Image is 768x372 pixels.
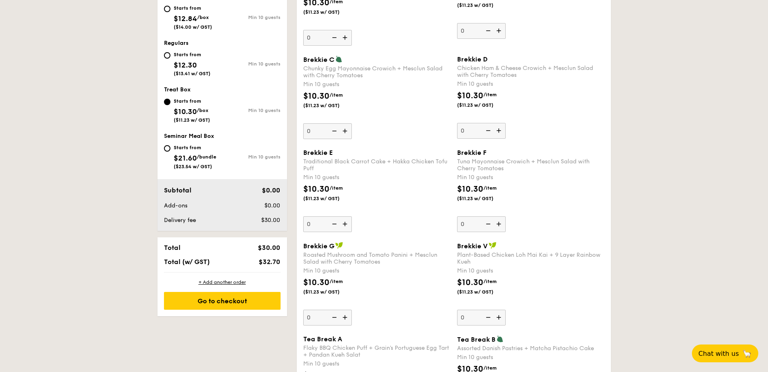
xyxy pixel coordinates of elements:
span: Tea Break A [303,335,342,343]
input: Brekkie CChunky Egg Mayonnaise Crowich + Mesclun Salad with Cherry TomatoesMin 10 guests$10.30/it... [303,123,352,139]
div: Starts from [174,98,210,104]
span: ($13.41 w/ GST) [174,71,211,76]
div: Min 10 guests [303,267,451,275]
div: Min 10 guests [222,61,281,67]
span: ($11.23 w/ GST) [303,195,358,202]
span: Total (w/ GST) [164,258,210,266]
span: /item [483,185,497,191]
img: icon-reduce.1d2dbef1.svg [481,310,494,325]
div: Min 10 guests [457,267,604,275]
div: Min 10 guests [457,353,604,361]
span: ($11.23 w/ GST) [174,117,210,123]
input: Starts from$12.84/box($14.00 w/ GST)Min 10 guests [164,6,170,12]
span: ($11.23 w/ GST) [457,195,512,202]
div: Assorted Danish Pastries + Matcha Pistachio Cake [457,345,604,352]
input: Brekkie GRoasted Mushroom and Tomato Panini + Mesclun Salad with Cherry TomatoesMin 10 guests$10.... [303,310,352,325]
img: icon-add.58712e84.svg [340,123,352,139]
div: Min 10 guests [303,360,451,368]
div: Go to checkout [164,292,281,310]
span: /bundle [197,154,216,160]
span: Subtotal [164,186,191,194]
span: $10.30 [303,184,330,194]
img: icon-add.58712e84.svg [494,23,506,38]
img: icon-vegan.f8ff3823.svg [489,242,497,249]
div: Min 10 guests [222,108,281,113]
img: icon-reduce.1d2dbef1.svg [481,123,494,138]
input: Starts from$21.60/bundle($23.54 w/ GST)Min 10 guests [164,145,170,152]
span: /item [330,92,343,98]
span: Regulars [164,40,189,46]
span: Brekkie D [457,55,487,63]
div: + Add another order [164,279,281,285]
span: $10.30 [457,91,483,101]
div: Plant-Based Chicken Loh Mai Kai + 9 Layer Rainbow Kueh [457,252,604,265]
input: Hearty Scrambled Eggs + Cheesy Chicken Sausage + Baked Mushrooms and TomatoesMin 10 guests$10.30/... [303,30,352,46]
span: Seminar Meal Box [164,133,214,139]
span: ($11.23 w/ GST) [457,102,512,108]
span: $0.00 [264,202,280,209]
span: Brekkie G [303,242,334,250]
img: icon-add.58712e84.svg [494,123,506,138]
span: 🦙 [742,349,752,358]
div: Tuna Mayonnaise Crowich + Mesclun Salad with Cherry Tomatoes [457,158,604,172]
div: Roasted Mushroom and Tomato Panini + Mesclun Salad with Cherry Tomatoes [303,252,451,265]
span: Tea Break B [457,336,496,343]
div: Starts from [174,144,216,151]
span: $30.00 [258,244,280,252]
span: ($14.00 w/ GST) [174,24,212,30]
span: $12.84 [174,14,197,23]
img: icon-vegetarian.fe4039eb.svg [496,335,504,342]
span: /box [197,15,209,20]
span: ($23.54 w/ GST) [174,164,212,169]
div: Min 10 guests [457,173,604,182]
span: $10.30 [457,184,483,194]
div: Chunky Egg Mayonnaise Crowich + Mesclun Salad with Cherry Tomatoes [303,65,451,79]
img: icon-add.58712e84.svg [340,310,352,325]
img: icon-vegetarian.fe4039eb.svg [335,55,343,63]
div: Min 10 guests [222,154,281,160]
span: Chat with us [698,350,739,357]
span: Brekkie E [303,149,333,156]
span: $10.30 [303,91,330,101]
div: Min 10 guests [222,15,281,20]
span: $10.30 [174,107,197,116]
span: ($11.23 w/ GST) [303,289,358,295]
div: Flaky BBQ Chicken Puff + Grain's Portuguese Egg Tart + Pandan Kueh Salat [303,345,451,358]
div: Min 10 guests [457,80,604,88]
img: icon-reduce.1d2dbef1.svg [481,216,494,232]
div: Chicken Ham & Cheese Crowich + Mesclun Salad with Cherry Tomatoes [457,65,604,78]
div: Traditional Black Carrot Cake + Hakka Chicken Tofu Puff [303,158,451,172]
img: icon-add.58712e84.svg [494,216,506,232]
img: icon-reduce.1d2dbef1.svg [328,310,340,325]
input: Starts from$10.30/box($11.23 w/ GST)Min 10 guests [164,99,170,105]
span: Add-ons [164,202,187,209]
input: Brekkie DChicken Ham & Cheese Crowich + Mesclun Salad with Cherry TomatoesMin 10 guests$10.30/ite... [457,123,506,139]
img: icon-reduce.1d2dbef1.svg [328,123,340,139]
input: Min 10 guests$10.30/item($11.23 w/ GST) [457,23,506,39]
img: icon-add.58712e84.svg [340,216,352,232]
span: $0.00 [262,186,280,194]
span: /item [483,365,497,371]
div: Starts from [174,51,211,58]
span: /box [197,108,208,113]
span: ($11.23 w/ GST) [457,289,512,295]
span: Total [164,244,181,252]
input: Brekkie ETraditional Black Carrot Cake + Hakka Chicken Tofu PuffMin 10 guests$10.30/item($11.23 w... [303,216,352,232]
span: ($11.23 w/ GST) [303,102,358,109]
div: Starts from [174,5,212,11]
span: $12.30 [174,61,197,70]
img: icon-add.58712e84.svg [340,30,352,45]
img: icon-add.58712e84.svg [494,310,506,325]
img: icon-reduce.1d2dbef1.svg [328,30,340,45]
span: /item [330,279,343,284]
span: $21.60 [174,154,197,163]
button: Chat with us🦙 [692,345,758,362]
span: /item [483,279,497,284]
div: Min 10 guests [303,80,451,89]
div: Min 10 guests [303,173,451,182]
span: Brekkie C [303,56,334,63]
span: /item [483,92,497,97]
input: Brekkie FTuna Mayonnaise Crowich + Mesclun Salad with Cherry TomatoesMin 10 guests$10.30/item($11... [457,216,506,232]
span: ($11.23 w/ GST) [303,9,358,15]
span: Brekkie V [457,242,488,250]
